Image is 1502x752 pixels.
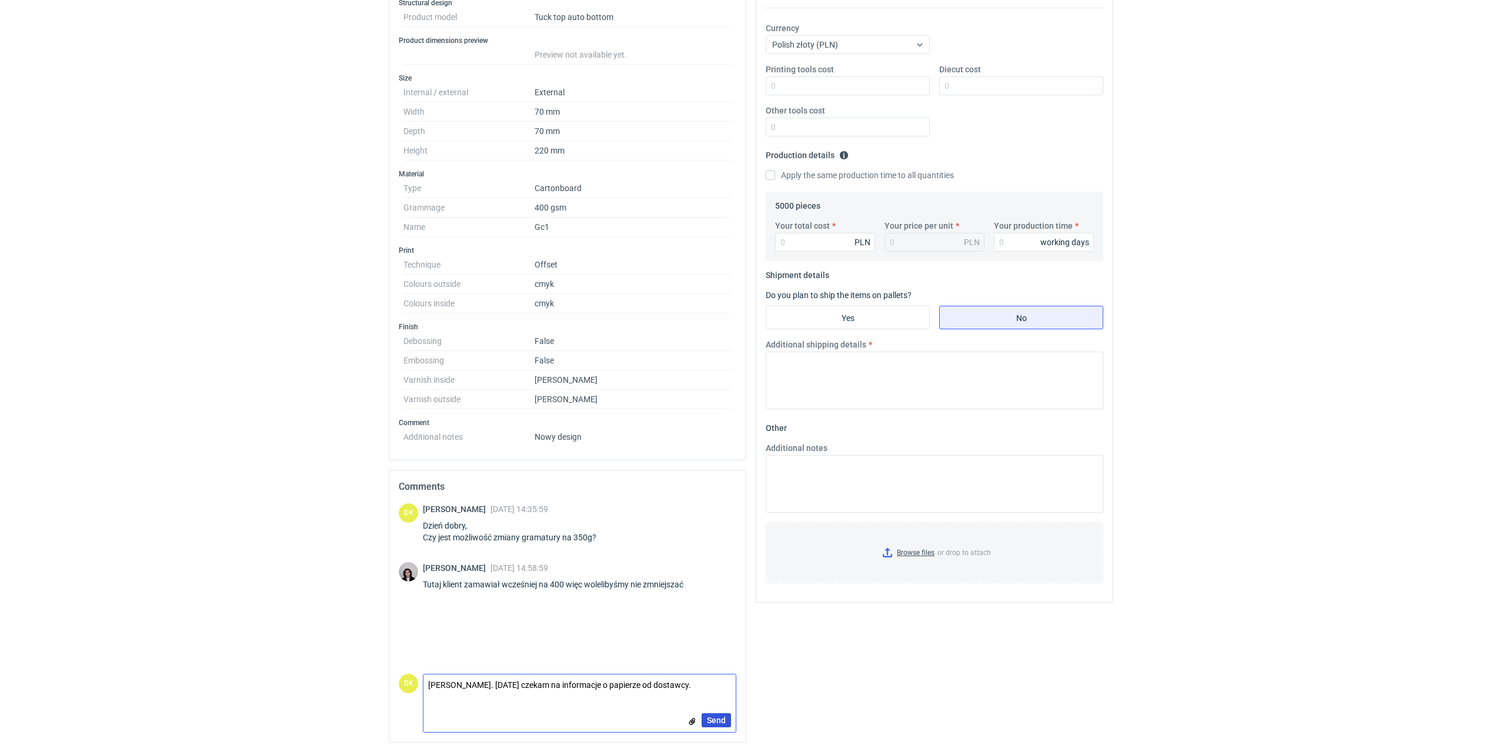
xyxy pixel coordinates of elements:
legend: 5000 pieces [775,196,820,210]
dt: Product model [403,8,535,27]
dd: Nowy design [535,427,732,442]
h2: Comments [399,480,736,494]
dd: Offset [535,255,732,275]
span: [PERSON_NAME] [423,504,490,514]
dt: Technique [403,255,535,275]
dd: 70 mm [535,122,732,141]
legend: Other [766,419,787,433]
input: 0 [939,76,1103,95]
dd: 70 mm [535,102,732,122]
div: Tutaj klient zamawiał wcześniej na 400 więc wolelibyśmy nie zmniejszać [423,579,697,590]
textarea: [PERSON_NAME]. [DATE] czekam na informacje o papierze od dostawcy. [423,674,736,699]
dd: False [535,332,732,351]
input: 0 [766,76,930,95]
dd: [PERSON_NAME] [535,370,732,390]
div: Dominika Kaczyńska [399,503,418,523]
label: Printing tools cost [766,63,834,75]
span: Send [707,716,726,724]
label: Additional notes [766,442,827,454]
legend: Shipment details [766,266,829,280]
h3: Size [399,73,736,83]
label: Other tools cost [766,105,825,116]
dd: Tuck top auto bottom [535,8,732,27]
legend: Production details [766,146,849,160]
label: No [939,306,1103,329]
div: PLN [855,236,870,248]
label: or drop to attach [766,523,1103,583]
span: Preview not available yet. [535,50,627,59]
div: Dominika Kaczyńska [399,674,418,693]
figcaption: DK [399,503,418,523]
label: Your price per unit [884,220,953,232]
label: Currency [766,22,799,34]
label: Do you plan to ship the items on pallets? [766,290,912,300]
dt: Type [403,179,535,198]
dt: Width [403,102,535,122]
dd: Gc1 [535,218,732,237]
label: Your production time [994,220,1073,232]
dd: [PERSON_NAME] [535,390,732,409]
button: Send [702,713,731,727]
h3: Product dimensions preview [399,36,736,45]
label: Your total cost [775,220,830,232]
input: 0 [994,233,1094,252]
dt: Name [403,218,535,237]
img: Sebastian Markut [399,562,418,581]
label: Apply the same production time to all quantities [766,169,954,181]
label: Diecut cost [939,63,981,75]
dd: External [535,83,732,102]
dt: Height [403,141,535,161]
dd: False [535,351,732,370]
dd: Cartonboard [535,179,732,198]
div: PLN [964,236,980,248]
span: [DATE] 14:35:59 [490,504,548,514]
dt: Additional notes [403,427,535,442]
h3: Comment [399,418,736,427]
dd: cmyk [535,294,732,313]
input: 0 [775,233,875,252]
dt: Internal / external [403,83,535,102]
label: Yes [766,306,930,329]
label: Additional shipping details [766,339,866,350]
input: 0 [766,118,930,136]
figcaption: DK [399,674,418,693]
span: [DATE] 14:58:59 [490,563,548,573]
h3: Material [399,169,736,179]
div: Dzień dobry, Czy jest możliwość zmiany gramatury na 350g? [423,520,610,543]
dt: Embossing [403,351,535,370]
dt: Varnish inside [403,370,535,390]
dd: 400 gsm [535,198,732,218]
span: Polish złoty (PLN) [772,40,838,49]
dd: cmyk [535,275,732,294]
dt: Colours outside [403,275,535,294]
dt: Colours inside [403,294,535,313]
div: working days [1040,236,1089,248]
dt: Grammage [403,198,535,218]
dt: Debossing [403,332,535,351]
span: [PERSON_NAME] [423,563,490,573]
dd: 220 mm [535,141,732,161]
dt: Depth [403,122,535,141]
dt: Varnish outside [403,390,535,409]
h3: Print [399,246,736,255]
h3: Finish [399,322,736,332]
